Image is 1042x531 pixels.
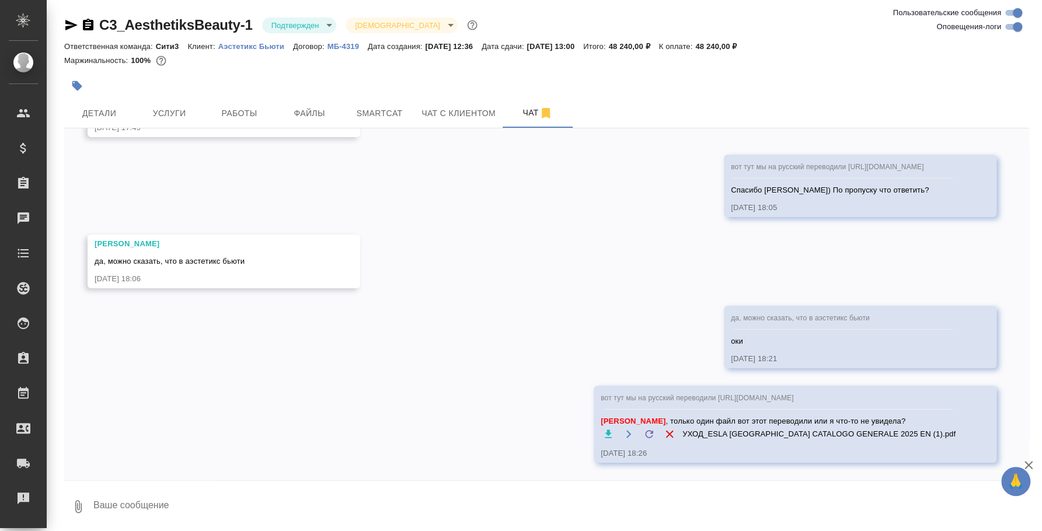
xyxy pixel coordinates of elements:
span: УХОД_ESLA [GEOGRAPHIC_DATA] CATALOGO GENERALE 2025 EN (1).pdf [682,428,956,440]
p: Маржинальность: [64,56,131,65]
div: Подтвержден [346,18,457,33]
p: Итого: [583,42,608,51]
button: [DEMOGRAPHIC_DATA] [351,20,443,30]
span: оки [731,337,743,345]
span: Smartcat [351,106,407,121]
span: 🙏 [1006,469,1026,494]
div: [DATE] 18:05 [731,202,956,214]
button: Скопировать ссылку для ЯМессенджера [64,18,78,32]
button: Открыть на драйве [621,427,636,442]
span: [PERSON_NAME] [601,417,665,425]
a: C3_AesthetiksBeauty-1 [99,17,253,33]
p: Ответственная команда: [64,42,156,51]
div: Подтвержден [262,18,337,33]
span: Работы [211,106,267,121]
div: [DATE] 18:21 [731,353,956,365]
button: Подтвержден [268,20,323,30]
span: Детали [71,106,127,121]
button: Скопировать ссылку [81,18,95,32]
p: Дата создания: [368,42,425,51]
p: 100% [131,56,154,65]
span: вот тут мы на русский переводили [URL][DOMAIN_NAME] [601,394,794,402]
button: 🙏 [1001,467,1030,496]
p: [DATE] 12:36 [425,42,482,51]
p: Аэстетикс Бьюти [218,42,293,51]
span: Пользовательские сообщения [893,7,1001,19]
p: 48 240,00 ₽ [695,42,745,51]
span: да, можно сказать, что в аэстетикс бьюти [731,314,870,322]
p: Договор: [293,42,327,51]
a: МБ-4319 [327,41,368,51]
div: [DATE] 18:06 [95,273,319,285]
div: [PERSON_NAME] [95,238,319,250]
p: Сити3 [156,42,188,51]
span: Чат с клиентом [421,106,496,121]
span: Чат [510,106,566,120]
span: , только один файл вот этот переводили или я что-то не увидела? [601,415,956,427]
p: Клиент: [187,42,218,51]
button: Добавить тэг [64,73,90,99]
button: 0.00 RUB; [154,53,169,68]
span: Спасибо [PERSON_NAME]) По пропуску что ответить? [731,186,929,194]
p: 48 240,00 ₽ [608,42,658,51]
span: Оповещения-логи [936,21,1001,33]
button: Скачать [601,427,615,442]
span: да, можно сказать, что в аэстетикс бьюти [95,257,245,265]
button: Доп статусы указывают на важность/срочность заказа [465,18,480,33]
svg: Отписаться [539,106,553,120]
label: Обновить файл [642,427,656,442]
button: Удалить файл [662,427,677,442]
p: [DATE] 13:00 [527,42,583,51]
span: Услуги [141,106,197,121]
span: вот тут мы на русский переводили [URL][DOMAIN_NAME] [731,163,924,171]
span: Файлы [281,106,337,121]
div: [DATE] 18:26 [601,448,956,459]
p: Дата сдачи: [482,42,527,51]
a: Аэстетикс Бьюти [218,41,293,51]
p: МБ-4319 [327,42,368,51]
p: К оплате: [658,42,695,51]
